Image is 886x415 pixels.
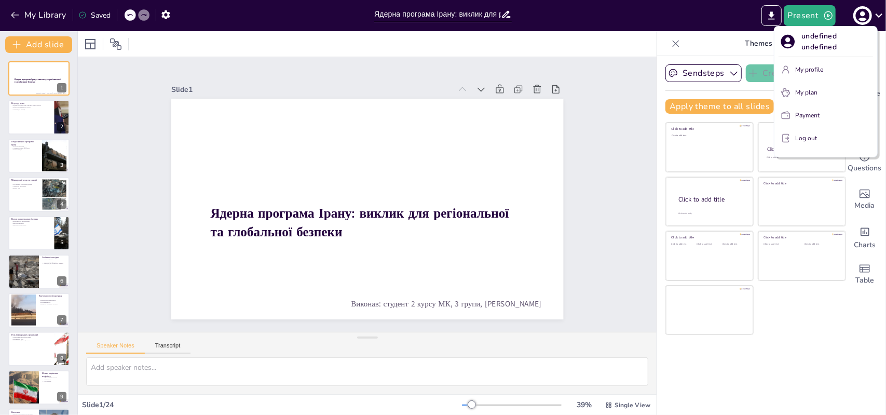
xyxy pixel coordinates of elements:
[795,133,817,143] p: Log out
[801,31,873,52] p: undefined undefined
[779,130,873,146] button: Log out
[795,65,823,74] p: My profile
[779,107,873,124] button: Payment
[795,88,817,97] p: My plan
[779,61,873,78] button: My profile
[795,111,820,120] p: Payment
[779,84,873,101] button: My plan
